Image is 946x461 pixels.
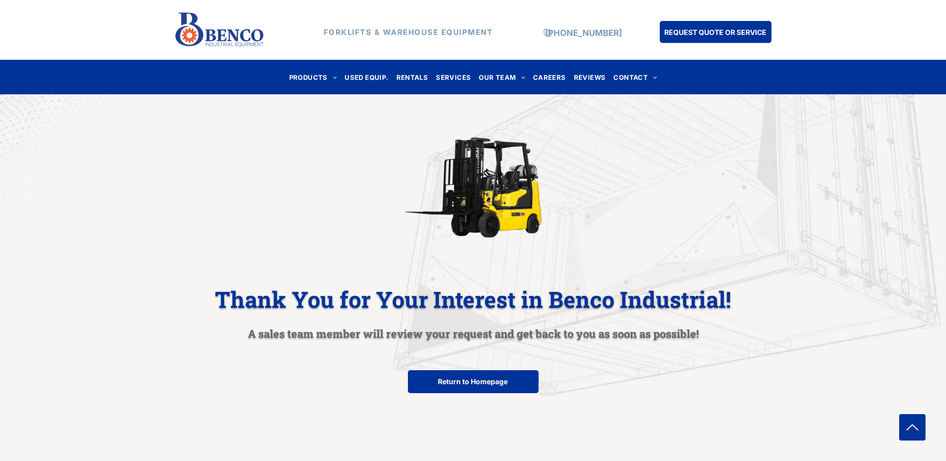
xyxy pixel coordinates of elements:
a: SERVICES [432,70,475,84]
span: Thank You for Your Interest in Benco Industrial! [215,284,731,314]
a: USED EQUIP. [341,70,392,84]
a: RENTALS [392,70,432,84]
span: A sales team member will review your request and get back to you as soon as possible! [248,326,699,341]
a: REVIEWS [570,70,610,84]
a: CAREERS [529,70,570,84]
a: OUR TEAM [475,70,529,84]
span: Return to Homepage [438,372,508,391]
a: REQUEST QUOTE OR SERVICE [660,21,771,43]
a: CONTACT [609,70,661,84]
a: [PHONE_NUMBER] [545,28,622,38]
a: Return to Homepage [408,370,539,393]
span: REQUEST QUOTE OR SERVICE [664,23,766,41]
strong: FORKLIFTS & WAREHOUSE EQUIPMENT [324,27,493,37]
a: PRODUCTS [285,70,341,84]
